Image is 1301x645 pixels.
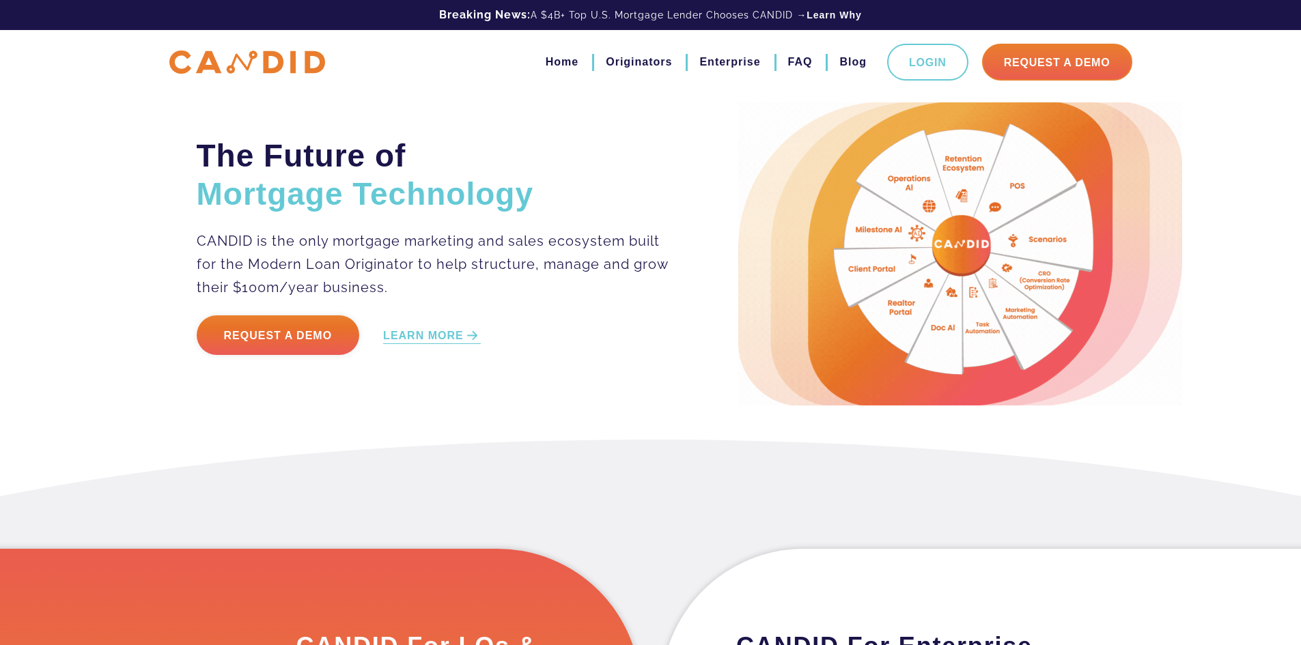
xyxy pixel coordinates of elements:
[699,51,760,74] a: Enterprise
[197,176,534,212] span: Mortgage Technology
[982,44,1132,81] a: Request A Demo
[439,8,531,21] b: Breaking News:
[807,8,862,22] a: Learn Why
[839,51,867,74] a: Blog
[383,328,481,344] a: LEARN MORE
[169,51,325,74] img: CANDID APP
[606,51,672,74] a: Originators
[788,51,813,74] a: FAQ
[197,137,670,213] h2: The Future of
[887,44,968,81] a: Login
[738,102,1182,405] img: Candid Hero Image
[546,51,578,74] a: Home
[197,315,360,355] a: Request a Demo
[197,229,670,299] p: CANDID is the only mortgage marketing and sales ecosystem built for the Modern Loan Originator to...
